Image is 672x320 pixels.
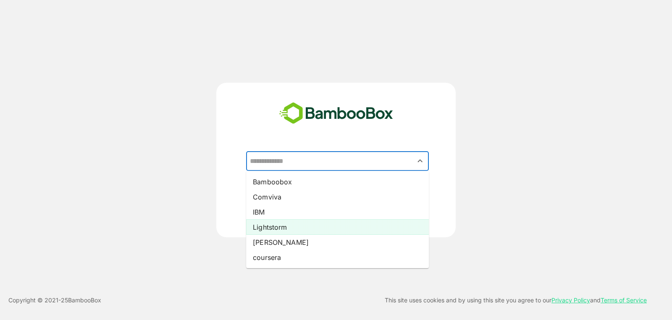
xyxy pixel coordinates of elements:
[275,100,398,127] img: bamboobox
[246,235,429,250] li: [PERSON_NAME]
[601,296,647,304] a: Terms of Service
[246,189,429,205] li: Comviva
[246,174,429,189] li: Bamboobox
[551,296,590,304] a: Privacy Policy
[385,295,647,305] p: This site uses cookies and by using this site you agree to our and
[8,295,101,305] p: Copyright © 2021- 25 BambooBox
[415,155,426,167] button: Close
[246,250,429,265] li: coursera
[246,220,429,235] li: Lightstorm
[246,205,429,220] li: IBM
